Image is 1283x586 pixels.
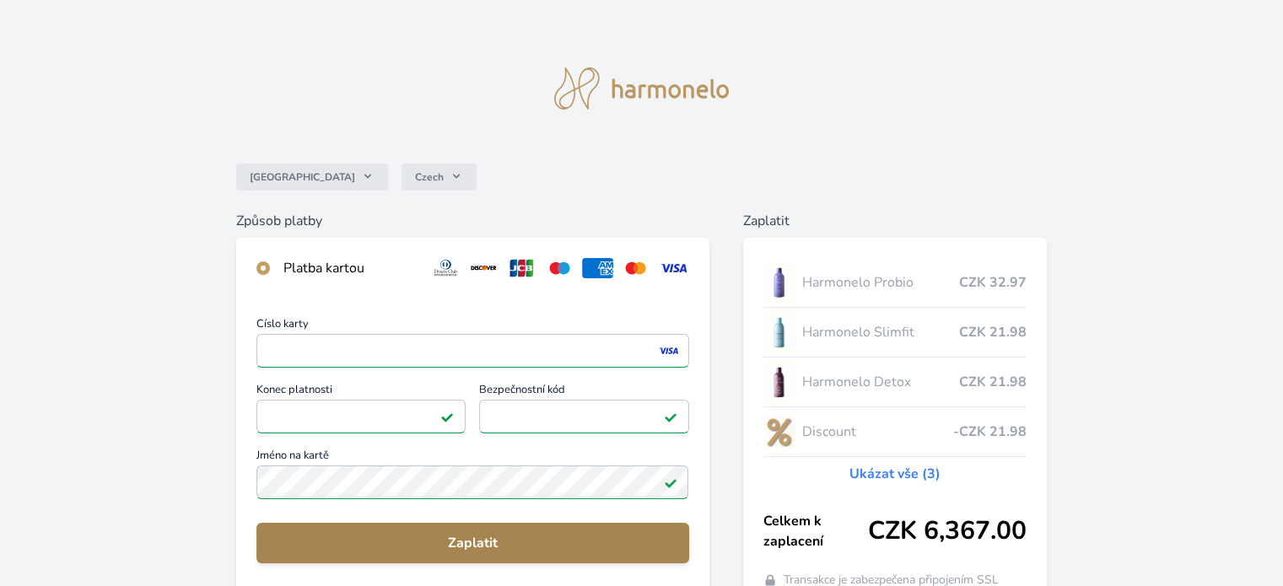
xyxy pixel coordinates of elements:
[256,384,466,400] span: Konec platnosti
[657,343,680,358] img: visa
[256,465,688,499] input: Jméno na kartěPlatné pole
[283,258,417,278] div: Platba kartou
[236,164,388,191] button: [GEOGRAPHIC_DATA]
[763,311,795,353] img: SLIMFIT_se_stinem_x-lo.jpg
[430,258,461,278] img: diners.svg
[440,410,454,423] img: Platné pole
[487,405,681,428] iframe: Iframe pro bezpečnostní kód
[620,258,651,278] img: mc.svg
[664,476,677,489] img: Platné pole
[256,319,688,334] span: Číslo karty
[959,272,1027,293] span: CZK 32.97
[743,211,1047,231] h6: Zaplatit
[250,170,355,184] span: [GEOGRAPHIC_DATA]
[264,405,458,428] iframe: Iframe pro datum vypršení platnosti
[763,261,795,304] img: CLEAN_PROBIO_se_stinem_x-lo.jpg
[468,258,499,278] img: discover.svg
[664,410,677,423] img: Platné pole
[415,170,444,184] span: Czech
[868,516,1027,546] span: CZK 6,367.00
[270,533,675,553] span: Zaplatit
[801,322,958,342] span: Harmonelo Slimfit
[849,464,941,484] a: Ukázat vše (3)
[256,523,688,563] button: Zaplatit
[763,361,795,403] img: DETOX_se_stinem_x-lo.jpg
[264,339,681,363] iframe: Iframe pro číslo karty
[479,384,688,400] span: Bezpečnostní kód
[801,272,958,293] span: Harmonelo Probio
[658,258,689,278] img: visa.svg
[801,372,958,392] span: Harmonelo Detox
[554,67,730,110] img: logo.svg
[959,322,1027,342] span: CZK 21.98
[506,258,537,278] img: jcb.svg
[236,211,709,231] h6: Způsob platby
[801,422,952,442] span: Discount
[763,411,795,453] img: discount-lo.png
[256,450,688,465] span: Jméno na kartě
[959,372,1027,392] span: CZK 21.98
[953,422,1027,442] span: -CZK 21.98
[763,511,868,551] span: Celkem k zaplacení
[582,258,613,278] img: amex.svg
[544,258,575,278] img: maestro.svg
[402,164,477,191] button: Czech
